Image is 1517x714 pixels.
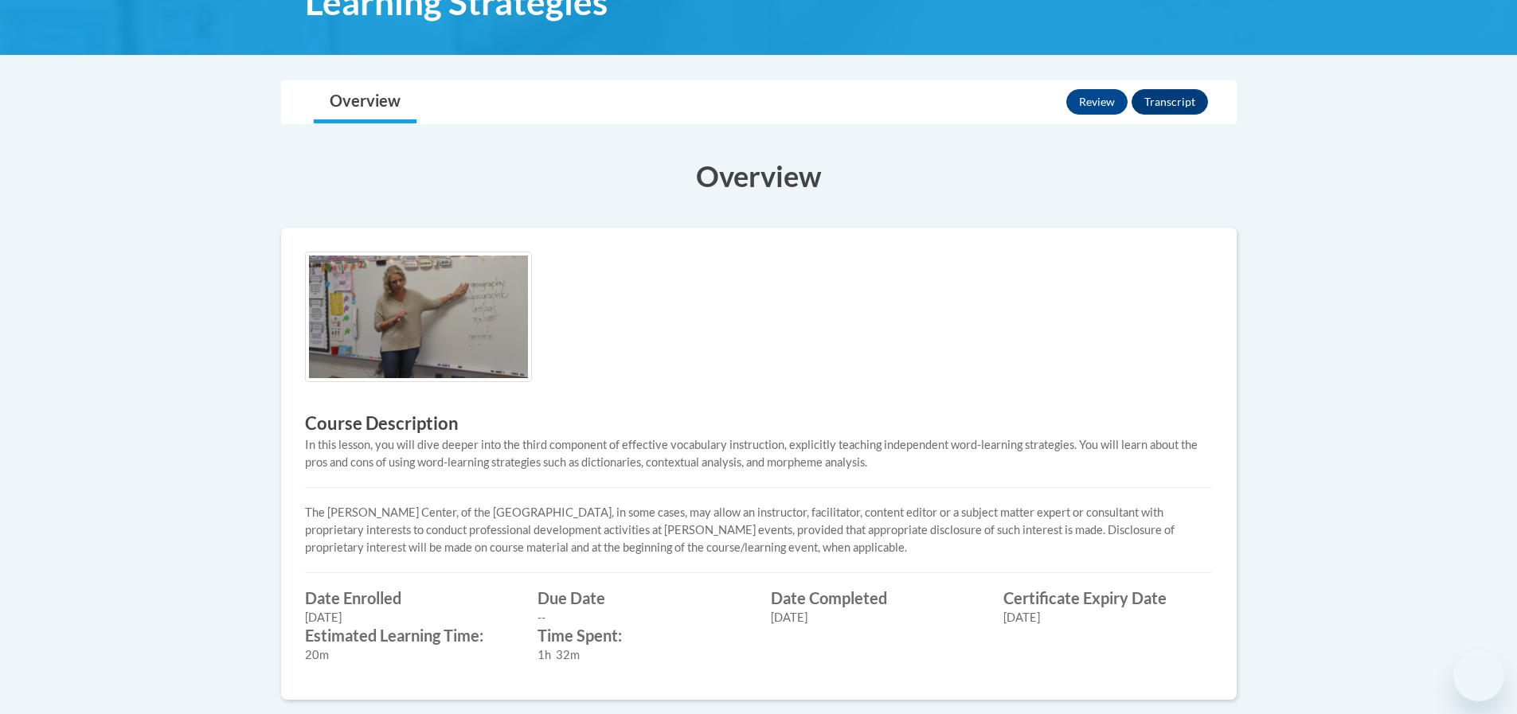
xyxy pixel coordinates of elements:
div: In this lesson, you will dive deeper into the third component of effective vocabulary instruction... [305,436,1213,471]
label: Date Enrolled [305,589,514,607]
label: Due Date [538,589,747,607]
div: 20m [305,646,514,664]
div: [DATE] [771,609,980,626]
label: Estimated Learning Time: [305,626,514,644]
h3: Overview [281,156,1237,196]
div: [DATE] [1003,609,1213,626]
img: Course logo image [305,252,532,382]
button: Transcript [1132,89,1208,115]
iframe: Button to launch messaging window [1453,650,1504,701]
div: -- [538,609,747,626]
label: Certificate Expiry Date [1003,589,1213,607]
label: Time Spent: [538,626,747,644]
button: Review [1066,89,1128,115]
div: 1h 32m [538,646,747,664]
p: The [PERSON_NAME] Center, of the [GEOGRAPHIC_DATA], in some cases, may allow an instructor, facil... [305,504,1213,556]
h3: Course Description [305,412,1213,436]
a: Overview [314,81,416,123]
div: [DATE] [305,609,514,626]
label: Date Completed [771,589,980,607]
